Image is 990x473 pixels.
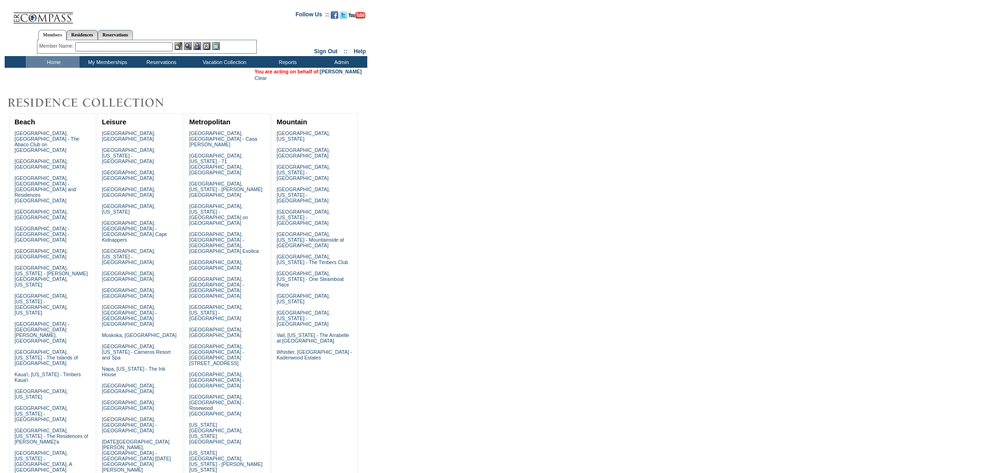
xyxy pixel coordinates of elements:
a: [GEOGRAPHIC_DATA], [US_STATE] - [GEOGRAPHIC_DATA] [15,405,68,422]
a: [PERSON_NAME] [320,69,362,74]
img: Reservations [203,42,211,50]
a: Mountain [277,118,307,126]
a: [GEOGRAPHIC_DATA], [GEOGRAPHIC_DATA] - [GEOGRAPHIC_DATA], [GEOGRAPHIC_DATA] Exotica [189,231,259,254]
img: View [184,42,192,50]
td: Reports [260,56,313,68]
img: Impersonate [193,42,201,50]
a: [US_STATE][GEOGRAPHIC_DATA], [US_STATE] - [PERSON_NAME] [US_STATE] [189,450,262,473]
a: [GEOGRAPHIC_DATA], [GEOGRAPHIC_DATA] [102,170,155,181]
a: [GEOGRAPHIC_DATA], [US_STATE] - [GEOGRAPHIC_DATA] [189,304,242,321]
a: Follow us on Twitter [340,14,347,20]
a: [GEOGRAPHIC_DATA], [US_STATE] - Mountainside at [GEOGRAPHIC_DATA] [277,231,344,248]
a: [US_STATE][GEOGRAPHIC_DATA], [US_STATE][GEOGRAPHIC_DATA] [189,422,242,444]
a: Napa, [US_STATE] - The Ink House [102,366,166,377]
a: [DATE][GEOGRAPHIC_DATA][PERSON_NAME], [GEOGRAPHIC_DATA] - [GEOGRAPHIC_DATA] [DATE][GEOGRAPHIC_DAT... [102,439,171,473]
span: You are acting on behalf of: [255,69,362,74]
a: [GEOGRAPHIC_DATA], [GEOGRAPHIC_DATA] [15,209,68,220]
a: Muskoka, [GEOGRAPHIC_DATA] [102,332,176,338]
a: [GEOGRAPHIC_DATA], [GEOGRAPHIC_DATA] [15,158,68,170]
img: Become our fan on Facebook [331,11,338,19]
a: [GEOGRAPHIC_DATA], [GEOGRAPHIC_DATA] [102,383,155,394]
img: Destinations by Exclusive Resorts [5,93,187,112]
a: Sign Out [314,48,337,55]
a: [GEOGRAPHIC_DATA], [GEOGRAPHIC_DATA] [102,186,155,198]
a: [GEOGRAPHIC_DATA], [US_STATE] - One Steamboat Place [277,271,344,287]
a: [GEOGRAPHIC_DATA], [US_STATE] - Carneros Resort and Spa [102,344,171,360]
td: Home [26,56,80,68]
a: [GEOGRAPHIC_DATA], [GEOGRAPHIC_DATA] - [GEOGRAPHIC_DATA] Cape Kidnappers [102,220,167,243]
img: i.gif [5,14,12,14]
a: [GEOGRAPHIC_DATA], [GEOGRAPHIC_DATA] - Rosewood [GEOGRAPHIC_DATA] [189,394,244,416]
td: Reservations [133,56,187,68]
a: [GEOGRAPHIC_DATA], [US_STATE] - [GEOGRAPHIC_DATA] [277,164,330,181]
a: [GEOGRAPHIC_DATA], [US_STATE] - [GEOGRAPHIC_DATA] [277,310,330,327]
a: [GEOGRAPHIC_DATA], [GEOGRAPHIC_DATA] [102,400,155,411]
a: [GEOGRAPHIC_DATA], [GEOGRAPHIC_DATA] [277,147,330,158]
a: Metropolitan [189,118,230,126]
a: [GEOGRAPHIC_DATA], [GEOGRAPHIC_DATA] [102,271,155,282]
a: [GEOGRAPHIC_DATA], [GEOGRAPHIC_DATA] - [GEOGRAPHIC_DATA] [GEOGRAPHIC_DATA] [102,304,157,327]
span: :: [344,48,348,55]
a: [GEOGRAPHIC_DATA], [US_STATE] - [GEOGRAPHIC_DATA], A [GEOGRAPHIC_DATA] [15,450,72,473]
td: Follow Us :: [296,10,329,21]
a: [GEOGRAPHIC_DATA], [US_STATE] - The Islands of [GEOGRAPHIC_DATA] [15,349,78,366]
a: [GEOGRAPHIC_DATA], [US_STATE] - The Timbers Club [277,254,348,265]
a: [GEOGRAPHIC_DATA], [US_STATE] [102,203,155,215]
a: Members [38,30,67,40]
a: Residences [66,30,98,40]
a: [GEOGRAPHIC_DATA], [US_STATE] - [GEOGRAPHIC_DATA] [277,186,330,203]
td: Admin [313,56,367,68]
td: My Memberships [80,56,133,68]
a: Subscribe to our YouTube Channel [349,14,365,20]
a: Clear [255,75,267,81]
a: [GEOGRAPHIC_DATA], [US_STATE] - [PERSON_NAME][GEOGRAPHIC_DATA], [US_STATE] [15,265,88,287]
a: [GEOGRAPHIC_DATA], [GEOGRAPHIC_DATA] - The Abaco Club on [GEOGRAPHIC_DATA] [15,130,80,153]
a: [GEOGRAPHIC_DATA], [GEOGRAPHIC_DATA] [102,130,155,142]
img: b_edit.gif [175,42,182,50]
a: [GEOGRAPHIC_DATA], [GEOGRAPHIC_DATA] [15,248,68,259]
img: Compass Home [13,5,73,24]
a: [GEOGRAPHIC_DATA] - [GEOGRAPHIC_DATA][PERSON_NAME], [GEOGRAPHIC_DATA] [15,321,69,344]
a: [GEOGRAPHIC_DATA], [GEOGRAPHIC_DATA] - [GEOGRAPHIC_DATA] [189,372,244,388]
img: Follow us on Twitter [340,11,347,19]
a: [GEOGRAPHIC_DATA], [GEOGRAPHIC_DATA] - [GEOGRAPHIC_DATA] [102,416,157,433]
a: [GEOGRAPHIC_DATA], [GEOGRAPHIC_DATA] [189,327,242,338]
a: [GEOGRAPHIC_DATA], [GEOGRAPHIC_DATA] - [GEOGRAPHIC_DATA] [GEOGRAPHIC_DATA] [189,276,244,299]
a: Kaua'i, [US_STATE] - Timbers Kaua'i [15,372,81,383]
a: [GEOGRAPHIC_DATA], [GEOGRAPHIC_DATA] - [GEOGRAPHIC_DATA] and Residences [GEOGRAPHIC_DATA] [15,175,76,203]
a: [GEOGRAPHIC_DATA], [US_STATE] - [PERSON_NAME][GEOGRAPHIC_DATA] [189,181,262,198]
a: Whistler, [GEOGRAPHIC_DATA] - Kadenwood Estates [277,349,352,360]
img: b_calculator.gif [212,42,220,50]
a: [GEOGRAPHIC_DATA], [US_STATE] - [GEOGRAPHIC_DATA] [277,209,330,226]
a: [GEOGRAPHIC_DATA], [US_STATE] - The Residences of [PERSON_NAME]'a [15,428,88,444]
a: Reservations [98,30,133,40]
img: Subscribe to our YouTube Channel [349,12,365,19]
a: [GEOGRAPHIC_DATA], [US_STATE] - [GEOGRAPHIC_DATA] [102,248,155,265]
a: [GEOGRAPHIC_DATA], [GEOGRAPHIC_DATA] [102,287,155,299]
a: [GEOGRAPHIC_DATA], [US_STATE] [15,388,68,400]
a: [GEOGRAPHIC_DATA], [US_STATE] - 71 [GEOGRAPHIC_DATA], [GEOGRAPHIC_DATA] [189,153,242,175]
a: Beach [15,118,35,126]
a: [GEOGRAPHIC_DATA], [US_STATE] [277,293,330,304]
div: Member Name: [39,42,75,50]
a: [GEOGRAPHIC_DATA], [GEOGRAPHIC_DATA] - Casa [PERSON_NAME] [189,130,257,147]
td: Vacation Collection [187,56,260,68]
a: Become our fan on Facebook [331,14,338,20]
a: [GEOGRAPHIC_DATA], [US_STATE] - [GEOGRAPHIC_DATA] [102,147,155,164]
a: [GEOGRAPHIC_DATA], [US_STATE] [277,130,330,142]
a: [GEOGRAPHIC_DATA] - [GEOGRAPHIC_DATA] - [GEOGRAPHIC_DATA] [15,226,69,243]
a: [GEOGRAPHIC_DATA], [US_STATE] - [GEOGRAPHIC_DATA] on [GEOGRAPHIC_DATA] [189,203,248,226]
a: Leisure [102,118,126,126]
a: [GEOGRAPHIC_DATA], [GEOGRAPHIC_DATA] - [GEOGRAPHIC_DATA][STREET_ADDRESS] [189,344,244,366]
a: Help [354,48,366,55]
a: [GEOGRAPHIC_DATA], [GEOGRAPHIC_DATA] [189,259,242,271]
a: [GEOGRAPHIC_DATA], [US_STATE] - [GEOGRAPHIC_DATA], [US_STATE] [15,293,68,315]
a: Vail, [US_STATE] - The Arrabelle at [GEOGRAPHIC_DATA] [277,332,349,344]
